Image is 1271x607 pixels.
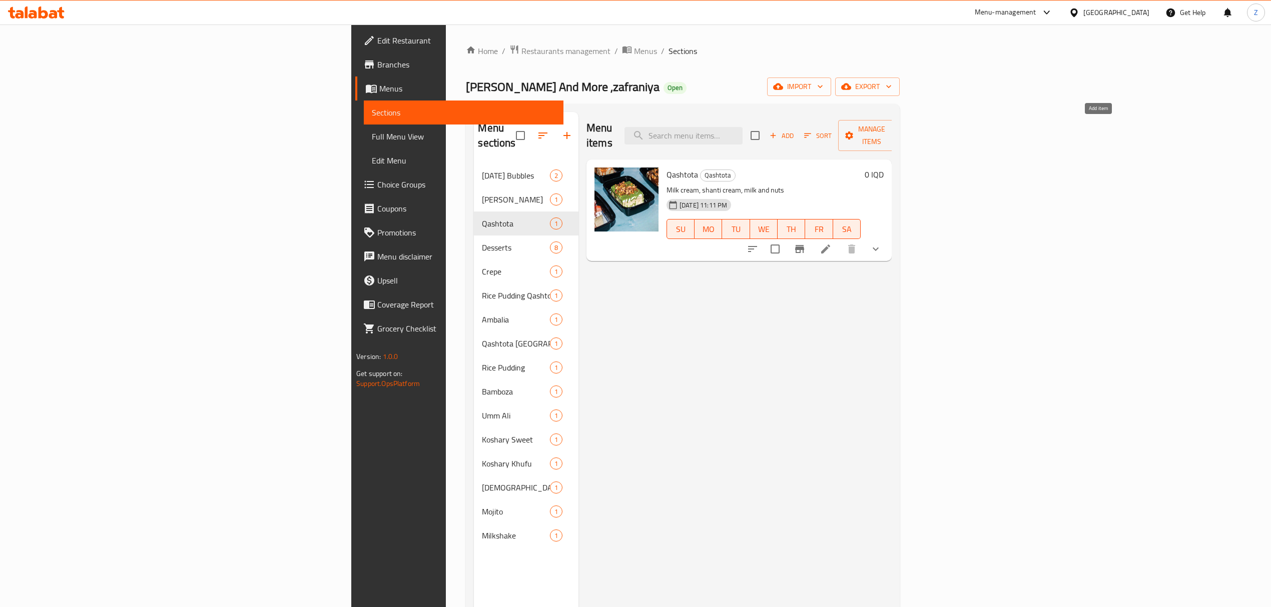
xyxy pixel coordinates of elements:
[482,433,549,445] span: Koshary Sweet
[355,292,563,316] a: Coverage Report
[377,250,555,262] span: Menu disclaimer
[482,193,549,205] span: [PERSON_NAME]
[726,222,746,236] span: TU
[550,267,562,276] span: 1
[550,193,562,205] div: items
[531,123,555,147] span: Sort sections
[750,219,778,239] button: WE
[805,219,833,239] button: FR
[1083,7,1149,18] div: [GEOGRAPHIC_DATA]
[474,427,578,451] div: Koshary Sweet1
[664,82,687,94] div: Open
[837,222,857,236] span: SA
[550,241,562,253] div: items
[379,82,555,94] span: Menus
[474,211,578,235] div: Qashtota1
[745,125,766,146] span: Select section
[482,313,549,325] div: Ambalia
[550,435,562,444] span: 1
[474,475,578,499] div: [DEMOGRAPHIC_DATA] Abu Hawl1
[521,45,610,57] span: Restaurants management
[634,45,657,57] span: Menus
[474,283,578,307] div: Rice Pudding Qashtota1
[474,187,578,211] div: [PERSON_NAME]1
[550,457,562,469] div: items
[364,100,563,124] a: Sections
[482,385,549,397] span: Bamboza
[754,222,774,236] span: WE
[835,77,900,96] button: export
[586,120,612,150] h2: Menu items
[372,154,555,166] span: Edit Menu
[550,315,562,324] span: 1
[767,77,831,96] button: import
[782,222,801,236] span: TH
[474,523,578,547] div: Milkshake1
[482,265,549,277] div: Crepe
[550,339,562,348] span: 1
[550,481,562,493] div: items
[699,222,718,236] span: MO
[510,125,531,146] span: Select all sections
[550,387,562,396] span: 1
[377,202,555,214] span: Coupons
[356,350,381,363] span: Version:
[377,34,555,46] span: Edit Restaurant
[377,178,555,190] span: Choice Groups
[482,457,549,469] div: Koshary Khufu
[364,148,563,172] a: Edit Menu
[667,219,695,239] button: SU
[482,193,549,205] div: Al Ghurqana
[550,243,562,252] span: 8
[775,80,823,93] span: import
[550,171,562,180] span: 2
[550,411,562,420] span: 1
[833,219,861,239] button: SA
[550,529,562,541] div: items
[870,243,882,255] svg: Show Choices
[550,505,562,517] div: items
[550,289,562,301] div: items
[550,195,562,204] span: 1
[482,481,549,493] span: [DEMOGRAPHIC_DATA] Abu Hawl
[355,52,563,76] a: Branches
[474,403,578,427] div: Umm Ali1
[474,379,578,403] div: Bamboza1
[768,130,795,141] span: Add
[356,367,402,380] span: Get support on:
[474,331,578,355] div: Qashtota [GEOGRAPHIC_DATA]1
[550,363,562,372] span: 1
[975,6,1036,18] div: Menu-management
[482,169,549,181] div: Pola Bubbles
[482,217,549,229] div: Qashtota
[482,241,549,253] span: Desserts
[550,409,562,421] div: items
[798,128,838,143] span: Sort items
[594,167,659,231] img: Qashtota
[788,237,812,261] button: Branch-specific-item
[778,219,805,239] button: TH
[377,58,555,70] span: Branches
[843,80,892,93] span: export
[550,531,562,540] span: 1
[482,169,549,181] span: [DATE] Bubbles
[474,451,578,475] div: Koshary Khufu1
[355,268,563,292] a: Upsell
[864,237,888,261] button: show more
[1254,7,1258,18] span: Z
[550,265,562,277] div: items
[667,167,698,182] span: Qashtota
[355,196,563,220] a: Coupons
[482,337,549,349] span: Qashtota [GEOGRAPHIC_DATA]
[474,499,578,523] div: Mojito1
[355,316,563,340] a: Grocery Checklist
[550,433,562,445] div: items
[722,219,750,239] button: TU
[676,200,731,210] span: [DATE] 11:11 PM
[355,76,563,100] a: Menus
[383,350,398,363] span: 1.0.0
[482,505,549,517] span: Mojito
[550,507,562,516] span: 1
